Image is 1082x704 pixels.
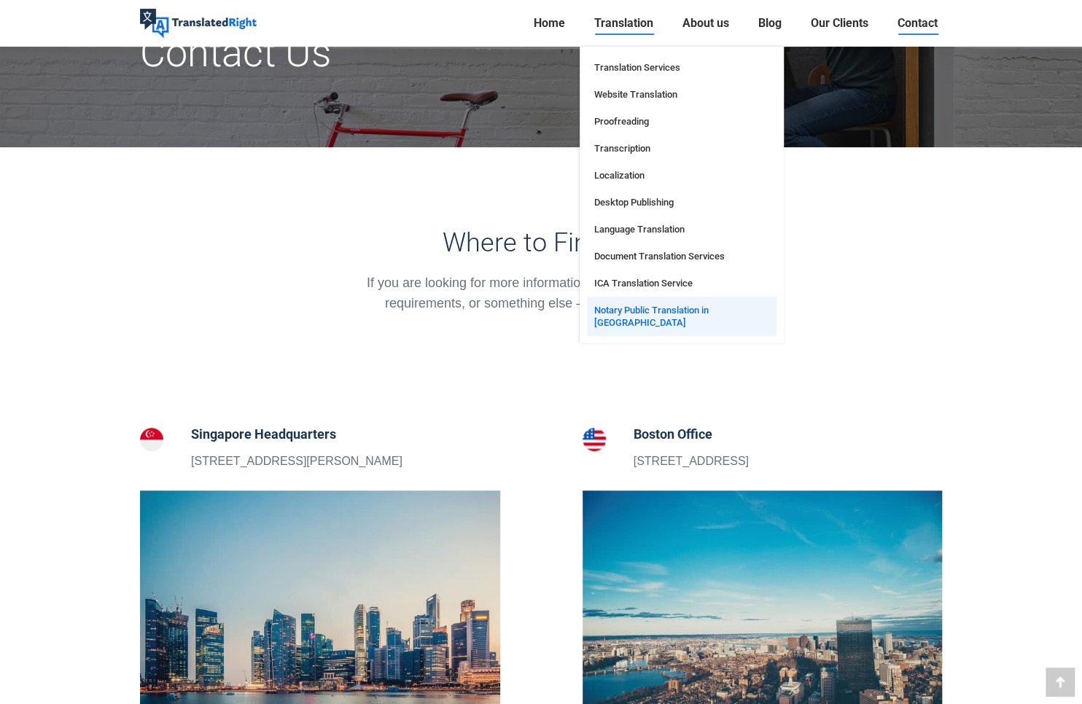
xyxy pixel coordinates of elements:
[594,223,685,235] span: Language Translation
[346,227,736,258] h3: Where to Find Us
[583,428,606,451] img: Boston Office
[140,428,163,451] img: Singapore Headquarters
[682,16,729,31] span: About us
[140,29,667,77] h1: Contact Us
[758,16,782,31] span: Blog
[587,216,777,243] a: Language Translation
[587,189,777,216] a: Desktop Publishing
[594,169,645,181] span: Localization
[898,16,938,31] span: Contact
[634,452,749,471] p: [STREET_ADDRESS]
[594,304,769,329] span: Notary Public Translation in [GEOGRAPHIC_DATA]
[587,297,777,336] a: Notary Public Translation in [GEOGRAPHIC_DATA]
[534,16,565,31] span: Home
[594,115,649,128] span: Proofreading
[590,13,658,34] a: Translation
[587,81,777,108] a: Website Translation
[594,16,653,31] span: Translation
[893,13,942,34] a: Contact
[140,9,257,38] img: Translated Right
[594,277,693,289] span: ICA Translation Service
[191,452,402,471] p: [STREET_ADDRESS][PERSON_NAME]
[594,61,680,74] span: Translation Services
[634,424,749,445] h5: Boston Office
[587,243,777,270] a: Document Translation Services
[806,13,873,34] a: Our Clients
[587,108,777,135] a: Proofreading
[594,142,650,155] span: Transcription
[754,13,786,34] a: Blog
[529,13,569,34] a: Home
[587,270,777,297] a: ICA Translation Service
[191,424,402,445] h5: Singapore Headquarters
[811,16,868,31] span: Our Clients
[594,88,677,101] span: Website Translation
[594,196,674,208] span: Desktop Publishing
[587,135,777,162] a: Transcription
[587,162,777,189] a: Localization
[587,54,777,81] a: Translation Services
[678,13,733,34] a: About us
[594,250,725,262] span: Document Translation Services
[346,273,736,313] div: If you are looking for more information, need to discuss your requirements, or something else — w...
